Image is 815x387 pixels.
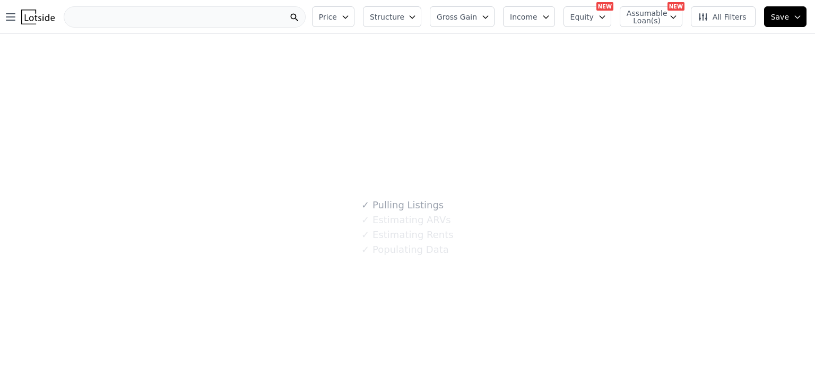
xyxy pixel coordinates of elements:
[596,2,613,11] div: NEW
[363,6,421,27] button: Structure
[771,12,789,22] span: Save
[361,227,453,242] div: Estimating Rents
[361,242,448,257] div: Populating Data
[361,244,369,255] span: ✓
[361,200,369,210] span: ✓
[563,6,611,27] button: Equity
[503,6,555,27] button: Income
[430,6,495,27] button: Gross Gain
[361,230,369,240] span: ✓
[627,10,661,24] span: Assumable Loan(s)
[691,6,756,27] button: All Filters
[698,12,747,22] span: All Filters
[319,12,337,22] span: Price
[312,6,354,27] button: Price
[764,6,807,27] button: Save
[510,12,537,22] span: Income
[570,12,594,22] span: Equity
[370,12,404,22] span: Structure
[361,198,444,213] div: Pulling Listings
[21,10,55,24] img: Lotside
[361,213,450,227] div: Estimating ARVs
[667,2,684,11] div: NEW
[437,12,477,22] span: Gross Gain
[361,215,369,225] span: ✓
[620,6,682,27] button: Assumable Loan(s)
